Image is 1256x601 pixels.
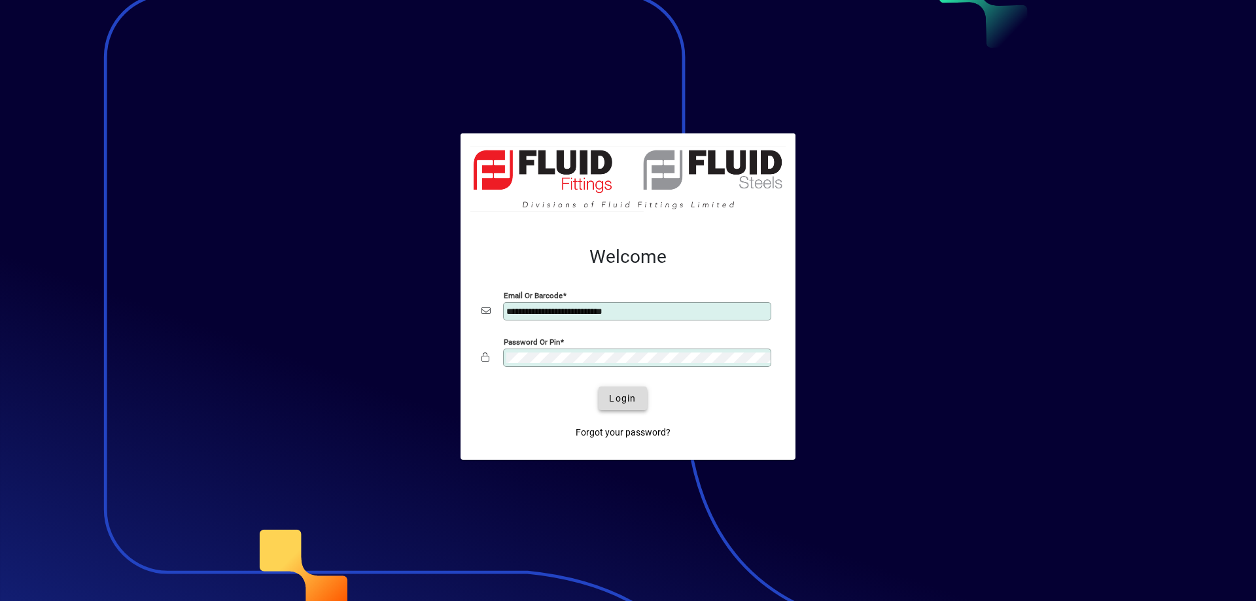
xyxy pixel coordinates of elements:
a: Forgot your password? [570,421,676,444]
span: Login [609,392,636,405]
h2: Welcome [481,246,775,268]
button: Login [599,386,646,410]
span: Forgot your password? [576,426,671,439]
mat-label: Email or Barcode [504,291,563,300]
mat-label: Password or Pin [504,337,560,347]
